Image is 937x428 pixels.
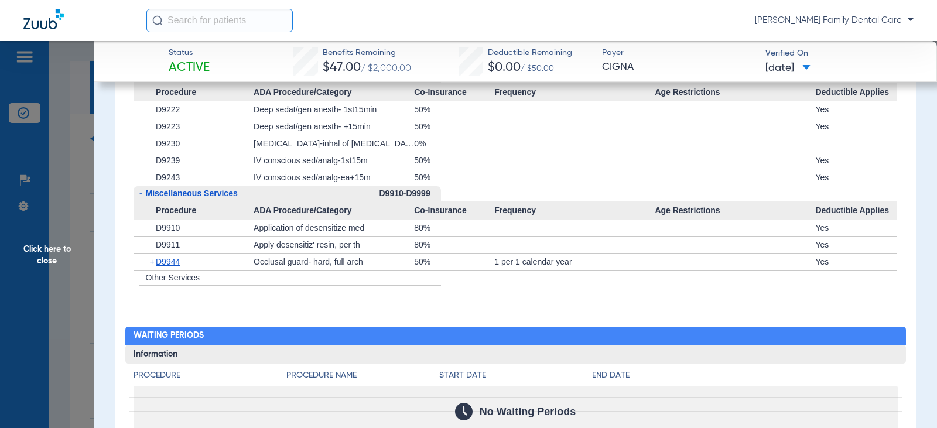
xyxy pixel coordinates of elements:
span: CIGNA [602,60,755,74]
div: [MEDICAL_DATA]-inhal of [MEDICAL_DATA] oxid [254,135,414,152]
span: [PERSON_NAME] Family Dental Care [755,15,914,26]
div: Yes [815,254,897,270]
div: Apply desensitiz' resin, per th [254,237,414,253]
div: 50% [414,152,494,169]
h2: Waiting Periods [125,327,906,345]
div: IV conscious sed/analg-1st15m [254,152,414,169]
span: $47.00 [323,61,361,74]
h4: End Date [592,369,898,382]
span: Procedure [134,201,254,220]
span: Frequency [494,201,655,220]
div: 80% [414,237,494,253]
app-breakdown-title: Procedure Name [286,369,439,386]
span: Benefits Remaining [323,47,411,59]
div: 0% [414,135,494,152]
div: Occlusal guard- hard, full arch [254,254,414,270]
img: Zuub Logo [23,9,64,29]
app-breakdown-title: End Date [592,369,898,386]
input: Search for patients [146,9,293,32]
div: 50% [414,254,494,270]
div: 80% [414,220,494,236]
span: Procedure [134,83,254,102]
span: D9243 [156,173,180,182]
h4: Start Date [439,369,592,382]
span: Active [169,60,210,76]
div: IV conscious sed/analg-ea+15m [254,169,414,186]
div: D9910-D9999 [379,186,441,201]
div: 50% [414,169,494,186]
span: No Waiting Periods [480,406,576,417]
h3: Information [125,345,906,364]
span: D9910 [156,223,180,232]
div: 50% [414,101,494,118]
img: Calendar [455,403,473,420]
img: Search Icon [152,15,163,26]
span: Verified On [765,47,918,60]
div: Yes [815,152,897,169]
span: Age Restrictions [655,83,815,102]
span: / $2,000.00 [361,64,411,73]
span: Co-Insurance [414,83,494,102]
h4: Procedure Name [286,369,439,382]
span: Frequency [494,83,655,102]
div: Yes [815,169,897,186]
span: ADA Procedure/Category [254,83,414,102]
span: $0.00 [488,61,521,74]
span: + [150,254,156,270]
span: D9223 [156,122,180,131]
span: D9230 [156,139,180,148]
span: D9911 [156,240,180,249]
span: [DATE] [765,61,811,76]
span: Deductible Applies [815,201,897,220]
span: Miscellaneous Services [146,189,238,198]
div: Deep sedat/gen anesth- +15min [254,118,414,135]
app-breakdown-title: Start Date [439,369,592,386]
span: D9239 [156,156,180,165]
div: Yes [815,220,897,236]
span: ADA Procedure/Category [254,201,414,220]
h4: Procedure [134,369,286,382]
span: Co-Insurance [414,201,494,220]
div: Deep sedat/gen anesth- 1st15min [254,101,414,118]
span: Payer [602,47,755,59]
span: / $50.00 [521,64,554,73]
div: Yes [815,237,897,253]
span: Deductible Remaining [488,47,572,59]
span: Age Restrictions [655,201,815,220]
span: D9222 [156,105,180,114]
div: 50% [414,118,494,135]
span: D9944 [156,257,180,266]
span: Other Services [146,273,200,282]
div: Yes [815,101,897,118]
div: Application of desensitize med [254,220,414,236]
app-breakdown-title: Procedure [134,369,286,386]
span: Status [169,47,210,59]
div: Yes [815,118,897,135]
div: 1 per 1 calendar year [494,254,655,270]
span: Deductible Applies [815,83,897,102]
span: - [139,189,142,198]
